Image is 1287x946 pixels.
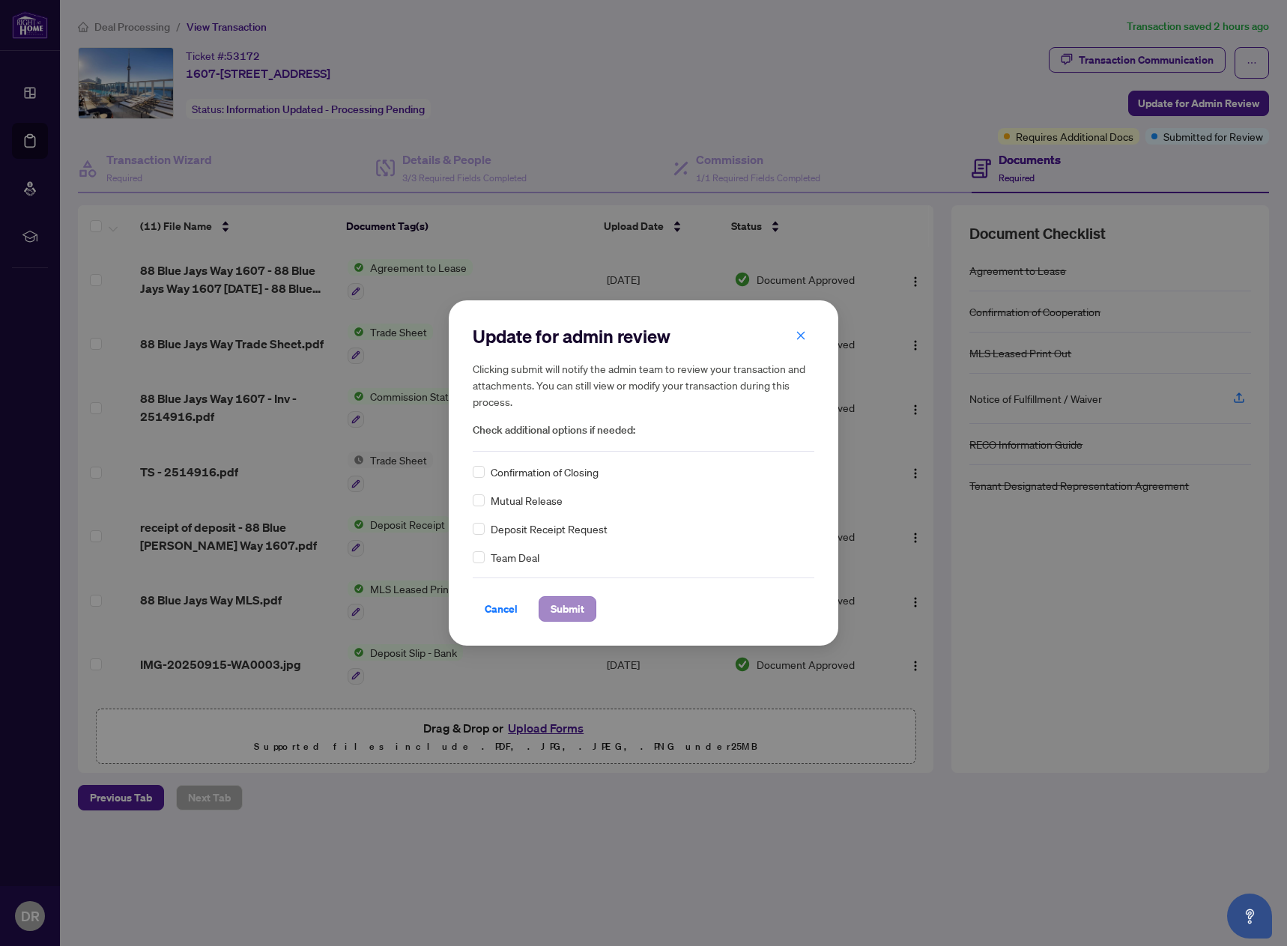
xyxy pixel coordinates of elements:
span: Check additional options if needed: [473,422,814,439]
span: Confirmation of Closing [491,464,599,480]
span: Submit [551,597,584,621]
button: Submit [539,596,596,622]
span: Deposit Receipt Request [491,521,608,537]
span: Cancel [485,597,518,621]
span: close [796,330,806,341]
button: Open asap [1227,894,1272,939]
h5: Clicking submit will notify the admin team to review your transaction and attachments. You can st... [473,360,814,410]
h2: Update for admin review [473,324,814,348]
span: Mutual Release [491,492,563,509]
span: Team Deal [491,549,539,566]
button: Cancel [473,596,530,622]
